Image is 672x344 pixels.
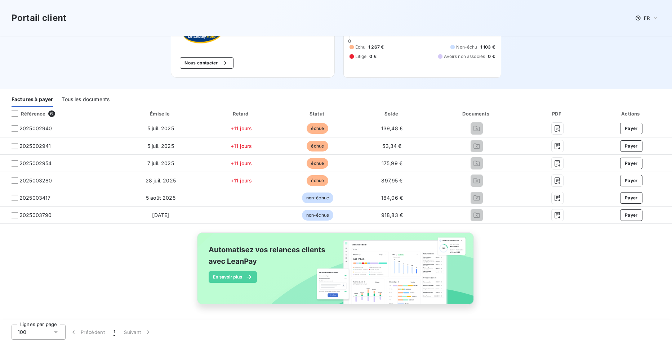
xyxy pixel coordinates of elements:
[231,160,252,166] span: +11 jours
[620,123,642,134] button: Payer
[526,110,589,117] div: PDF
[368,44,384,50] span: 1 267 €
[12,12,66,24] h3: Portail client
[231,143,252,149] span: +11 jours
[19,194,51,202] span: 2025003417
[456,44,477,50] span: Non-échu
[231,125,252,131] span: +11 jours
[620,158,642,169] button: Payer
[430,110,523,117] div: Documents
[620,192,642,204] button: Payer
[48,110,55,117] span: 6
[480,44,495,50] span: 1 103 €
[382,143,401,149] span: 53,34 €
[114,329,115,336] span: 1
[6,110,45,117] div: Référence
[12,92,53,107] div: Factures à payer
[382,160,402,166] span: 175,99 €
[191,228,482,317] img: banner
[488,53,495,60] span: 0 €
[147,160,174,166] span: 7 juil. 2025
[355,44,366,50] span: Échu
[302,193,333,203] span: non-échue
[620,175,642,186] button: Payer
[18,329,26,336] span: 100
[180,57,233,69] button: Nous contacter
[147,125,174,131] span: 5 juil. 2025
[381,177,402,184] span: 897,95 €
[381,125,403,131] span: 139,48 €
[19,177,52,184] span: 2025003280
[231,177,252,184] span: +11 jours
[592,110,671,117] div: Actions
[281,110,354,117] div: Statut
[147,143,174,149] span: 5 juil. 2025
[644,15,650,21] span: FR
[204,110,278,117] div: Retard
[307,141,328,151] span: échue
[369,53,376,60] span: 0 €
[120,325,156,340] button: Suivant
[302,210,333,221] span: non-échue
[19,142,51,150] span: 2025002941
[307,175,328,186] span: échue
[348,38,351,44] span: 0
[19,160,52,167] span: 2025002954
[444,53,485,60] span: Avoirs non associés
[146,177,176,184] span: 28 juil. 2025
[381,212,403,218] span: 918,83 €
[120,110,201,117] div: Émise le
[109,325,120,340] button: 1
[66,325,109,340] button: Précédent
[307,123,328,134] span: échue
[146,195,175,201] span: 5 août 2025
[19,125,52,132] span: 2025002940
[620,140,642,152] button: Payer
[152,212,169,218] span: [DATE]
[355,53,367,60] span: Litige
[307,158,328,169] span: échue
[620,209,642,221] button: Payer
[381,195,403,201] span: 184,06 €
[62,92,110,107] div: Tous les documents
[19,212,52,219] span: 2025003790
[357,110,427,117] div: Solde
